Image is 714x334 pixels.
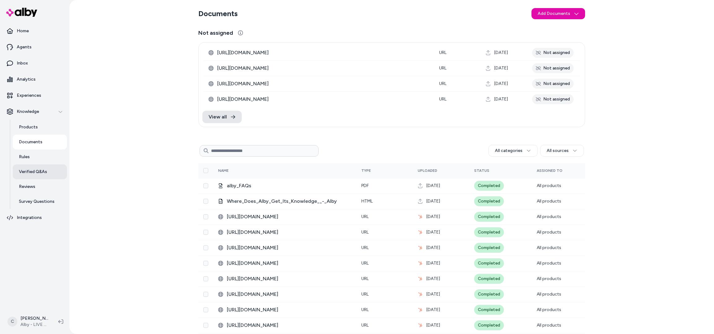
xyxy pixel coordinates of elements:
span: [DATE] [426,245,440,251]
span: Status [474,168,489,173]
button: Select row [203,276,208,281]
a: Home [2,24,67,38]
div: Add an alby Experience to your site.txt [218,275,351,283]
span: URL [439,65,447,71]
span: [URL][DOMAIN_NAME] [217,96,429,103]
div: Enable the Compatibility Check skill.txt [218,229,351,236]
span: All categories [495,148,522,154]
div: Completed [474,305,504,315]
a: Documents [13,135,67,149]
span: [DATE] [426,276,440,282]
span: [DATE] [426,214,440,220]
span: All products [537,245,561,250]
span: URL [439,50,447,55]
button: C[PERSON_NAME]Alby - LIVE on [DOMAIN_NAME] [4,312,53,332]
span: URL [439,81,447,86]
span: [URL][DOMAIN_NAME] [227,244,351,252]
span: [URL][DOMAIN_NAME] [227,275,351,283]
span: URL [361,245,369,250]
h2: Documents [198,9,238,19]
span: [URL][DOMAIN_NAME] [217,49,429,56]
a: Agents [2,40,67,55]
span: [DATE] [494,81,508,87]
span: All products [537,183,561,188]
button: Knowledge [2,104,67,119]
p: Documents [19,139,42,145]
span: [DATE] [426,198,440,204]
span: Where_Does_Alby_Get_Its_Knowledge__-_Alby [227,198,351,205]
div: Completed [474,243,504,253]
a: Reviews [13,179,67,194]
div: Add alby Experiences to your Shopify store.txt [218,322,351,329]
button: Select row [203,199,208,204]
span: All products [537,307,561,312]
a: Survey Questions [13,194,67,209]
div: Completed [474,212,504,222]
p: Rules [19,154,30,160]
div: Not assigned [532,79,574,89]
div: Not assigned [532,94,574,104]
span: [URL][DOMAIN_NAME] [227,260,351,267]
a: Verified Q&As [13,164,67,179]
span: All products [537,292,561,297]
span: [URL][DOMAIN_NAME] [227,213,351,220]
button: Select row [203,230,208,235]
span: [URL][DOMAIN_NAME] [227,322,351,329]
span: [DATE] [426,183,440,189]
p: Agents [17,44,32,50]
span: All products [537,276,561,281]
span: [DATE] [494,96,508,102]
p: Experiences [17,92,41,99]
div: 2af94c30-54be-5604-8c6e-0d0fc434d48f.html [209,80,429,87]
a: Rules [13,149,67,164]
button: Add Documents [531,8,585,19]
p: Survey Questions [19,198,55,205]
p: Products [19,124,38,130]
div: Completed [474,289,504,299]
span: [DATE] [426,291,440,297]
img: alby Logo [6,8,37,17]
div: Completed [474,320,504,330]
span: All products [537,261,561,266]
p: Analytics [17,76,36,82]
span: [URL][DOMAIN_NAME] [217,80,429,87]
div: Completed [474,227,504,237]
button: Select row [203,183,208,188]
div: Install alby's Shopify App.txt [218,306,351,314]
div: Completed [474,258,504,268]
span: URL [361,214,369,219]
p: Knowledge [17,109,39,115]
div: A/B Testing alby.txt [218,260,351,267]
div: The alby Playground.txt [218,291,351,298]
span: Uploaded [418,168,437,173]
div: Completed [474,274,504,284]
span: Type [361,168,371,173]
button: Select row [203,261,208,266]
p: Inbox [17,60,28,66]
button: Select all [203,168,208,173]
span: All sources [547,148,569,154]
div: Completed [474,196,504,206]
span: alby_FAQs [227,182,351,189]
div: Where_Does_Alby_Get_Its_Knowledge__-_Alby.html [218,198,351,205]
span: [DATE] [494,50,508,56]
p: Home [17,28,29,34]
span: URL [361,323,369,328]
div: Name [218,168,265,173]
button: Select row [203,292,208,297]
span: [DATE] [494,65,508,71]
span: View all [209,113,227,121]
span: All products [537,229,561,235]
p: Verified Q&As [19,169,47,175]
div: 7b93d80e-7a8d-57e8-a836-ac1d3306994a.html [209,49,429,56]
span: [URL][DOMAIN_NAME] [227,229,351,236]
span: C [7,317,17,327]
span: [URL][DOMAIN_NAME] [227,291,351,298]
span: pdf [361,183,369,188]
a: Experiences [2,88,67,103]
button: All categories [488,145,538,157]
span: URL [361,292,369,297]
span: All products [537,198,561,204]
span: Not assigned [198,29,233,37]
button: Select row [203,323,208,328]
